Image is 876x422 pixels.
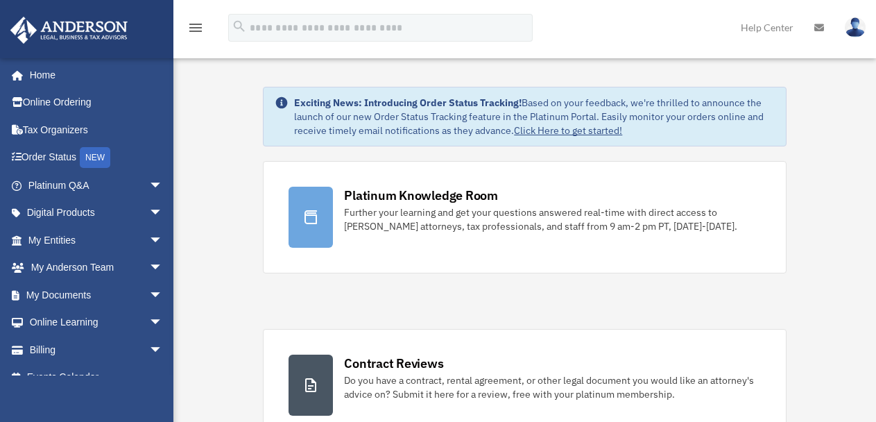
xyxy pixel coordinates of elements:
[514,124,622,137] a: Click Here to get started!
[10,336,184,364] a: Billingarrow_drop_down
[344,355,443,372] div: Contract Reviews
[187,24,204,36] a: menu
[149,309,177,337] span: arrow_drop_down
[10,226,184,254] a: My Entitiesarrow_drop_down
[294,96,522,109] strong: Exciting News: Introducing Order Status Tracking!
[344,205,760,233] div: Further your learning and get your questions answered real-time with direct access to [PERSON_NAM...
[344,187,498,204] div: Platinum Knowledge Room
[10,89,184,117] a: Online Ordering
[10,171,184,199] a: Platinum Q&Aarrow_drop_down
[10,309,184,337] a: Online Learningarrow_drop_down
[149,254,177,282] span: arrow_drop_down
[149,226,177,255] span: arrow_drop_down
[294,96,774,137] div: Based on your feedback, we're thrilled to announce the launch of our new Order Status Tracking fe...
[149,281,177,310] span: arrow_drop_down
[344,373,760,401] div: Do you have a contract, rental agreement, or other legal document you would like an attorney's ad...
[232,19,247,34] i: search
[149,336,177,364] span: arrow_drop_down
[6,17,132,44] img: Anderson Advisors Platinum Portal
[149,199,177,228] span: arrow_drop_down
[10,116,184,144] a: Tax Organizers
[10,144,184,172] a: Order StatusNEW
[263,161,786,273] a: Platinum Knowledge Room Further your learning and get your questions answered real-time with dire...
[10,254,184,282] a: My Anderson Teamarrow_drop_down
[10,364,184,391] a: Events Calendar
[149,171,177,200] span: arrow_drop_down
[187,19,204,36] i: menu
[80,147,110,168] div: NEW
[10,61,177,89] a: Home
[10,281,184,309] a: My Documentsarrow_drop_down
[845,17,866,37] img: User Pic
[10,199,184,227] a: Digital Productsarrow_drop_down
